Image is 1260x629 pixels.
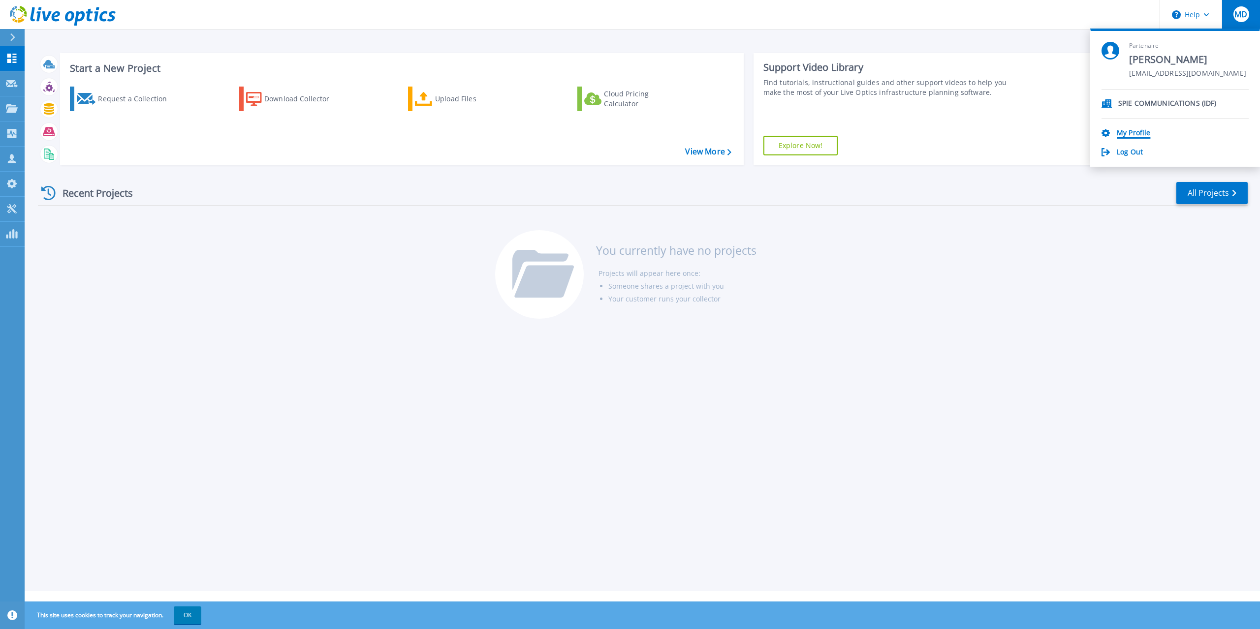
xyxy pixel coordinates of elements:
[27,606,201,624] span: This site uses cookies to track your navigation.
[264,89,343,109] div: Download Collector
[38,181,146,205] div: Recent Projects
[1129,42,1246,50] span: Partenaire
[608,280,756,293] li: Someone shares a project with you
[98,89,177,109] div: Request a Collection
[577,87,687,111] a: Cloud Pricing Calculator
[1118,99,1217,109] p: SPIE COMMUNICATIONS (IDF)
[763,78,1019,97] div: Find tutorials, instructional guides and other support videos to help you make the most of your L...
[608,293,756,305] li: Your customer runs your collector
[174,606,201,624] button: OK
[1176,182,1248,204] a: All Projects
[435,89,514,109] div: Upload Files
[1129,53,1246,66] span: [PERSON_NAME]
[598,267,756,280] li: Projects will appear here once:
[70,87,180,111] a: Request a Collection
[70,63,731,74] h3: Start a New Project
[763,136,838,155] a: Explore Now!
[1117,148,1143,157] a: Log Out
[763,61,1019,74] div: Support Video Library
[685,147,731,156] a: View More
[239,87,349,111] a: Download Collector
[1234,10,1247,18] span: MD
[1117,129,1150,138] a: My Profile
[1129,69,1246,79] span: [EMAIL_ADDRESS][DOMAIN_NAME]
[604,89,683,109] div: Cloud Pricing Calculator
[596,245,756,256] h3: You currently have no projects
[408,87,518,111] a: Upload Files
